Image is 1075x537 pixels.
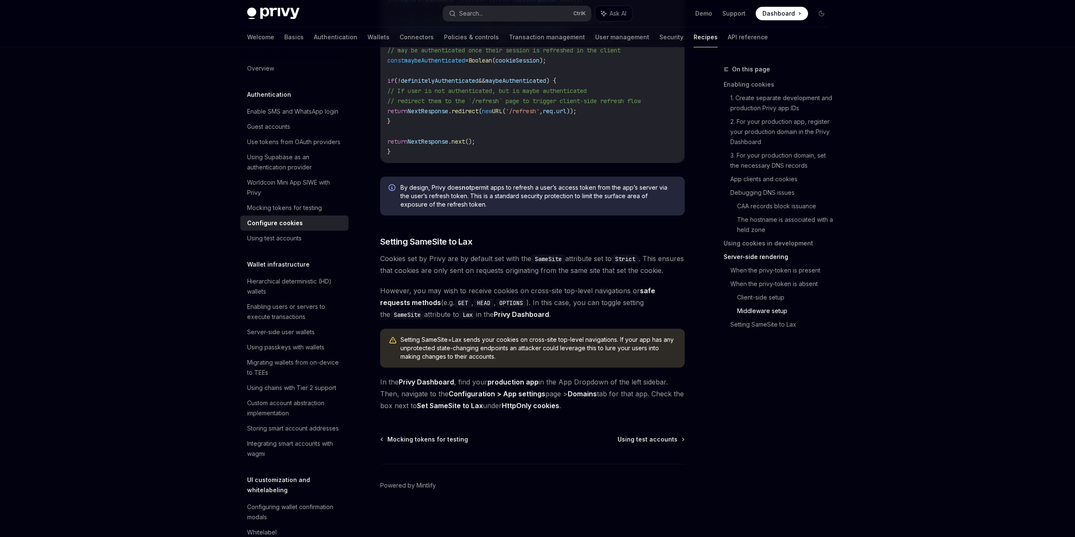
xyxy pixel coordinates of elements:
div: Overview [247,63,274,74]
span: However, you may wish to receive cookies on cross-site top-level navigations or (e.g. , , ). In t... [380,285,685,320]
span: if [387,77,394,85]
span: maybeAuthenticated [404,57,465,64]
code: HEAD [474,298,494,308]
strong: Set SameSite to Lax [417,401,483,410]
span: , [539,107,543,115]
span: Cookies set by Privy are by default set with the attribute set to . This ensures that cookies are... [380,253,685,276]
h5: Authentication [247,90,291,100]
span: In the , find your in the App Dropdown of the left sidebar. Then, navigate to the page > tab for ... [380,376,685,412]
strong: production app [487,378,539,386]
svg: Info [389,184,397,193]
span: Mocking tokens for testing [387,435,468,444]
code: SameSite [390,310,424,319]
span: && [479,77,485,85]
span: } [387,117,391,125]
a: Demo [695,9,712,18]
a: When the privy-token is absent [730,277,835,291]
h5: UI customization and whitelabeling [247,475,348,495]
a: Privy Dashboard [494,310,549,319]
span: maybeAuthenticated [485,77,546,85]
strong: HttpOnly cookies [502,401,559,410]
div: Mocking tokens for testing [247,203,322,213]
a: Welcome [247,27,274,47]
strong: Privy Dashboard [494,310,549,319]
div: Server-side user wallets [247,327,315,337]
a: Using passkeys with wallets [240,340,348,355]
span: NextResponse [408,107,448,115]
div: Hierarchical deterministic (HD) wallets [247,276,343,297]
div: Custom account abstraction implementation [247,398,343,418]
a: Custom account abstraction implementation [240,395,348,421]
a: Privy Dashboard [399,378,454,387]
span: redirect [452,107,479,115]
span: Setting SameSite to Lax [380,236,473,248]
a: Hierarchical deterministic (HD) wallets [240,274,348,299]
a: Enable SMS and WhatsApp login [240,104,348,119]
span: const [387,57,404,64]
a: Server-side user wallets [240,324,348,340]
a: Debugging DNS issues [730,186,835,199]
a: Policies & controls [444,27,499,47]
a: Transaction management [509,27,585,47]
code: SameSite [531,254,565,264]
span: req [543,107,553,115]
a: App clients and cookies [730,172,835,186]
a: API reference [728,27,768,47]
div: Guest accounts [247,122,290,132]
code: OPTIONS [496,298,526,308]
a: Using test accounts [240,231,348,246]
span: Using test accounts [618,435,678,444]
a: Overview [240,61,348,76]
span: . [448,107,452,115]
a: Dashboard [756,7,808,20]
span: } [387,148,391,155]
div: Worldcoin Mini App SIWE with Privy [247,177,343,198]
span: URL [492,107,502,115]
button: Search...CtrlK [443,6,591,21]
div: Search... [459,8,483,19]
span: . [448,138,452,145]
span: (); [465,138,475,145]
button: Ask AI [595,6,632,21]
a: Wallets [367,27,389,47]
span: Ask AI [610,9,626,18]
code: Lax [459,310,476,319]
button: Toggle dark mode [815,7,828,20]
span: Setting SameSite=Lax sends your cookies on cross-site top-level navigations. If your app has any ... [400,335,676,361]
a: Mocking tokens for testing [381,435,468,444]
span: ( [479,107,482,115]
a: Setting SameSite to Lax [730,318,835,331]
span: Ctrl K [573,10,586,17]
svg: Warning [389,336,397,345]
img: dark logo [247,8,299,19]
div: Configure cookies [247,218,303,228]
a: Migrating wallets from on-device to TEEs [240,355,348,380]
a: Server-side rendering [724,250,835,264]
div: Using test accounts [247,233,302,243]
div: Integrating smart accounts with wagmi [247,439,343,459]
div: Using Supabase as an authentication provider [247,152,343,172]
h5: Wallet infrastructure [247,259,310,270]
span: On this page [732,64,770,74]
span: ( [492,57,495,64]
a: Client-side setup [737,291,835,304]
span: By design, Privy does permit apps to refresh a user’s access token from the app’s server via the ... [400,183,676,209]
span: // may be authenticated once their session is refreshed in the client [387,46,621,54]
span: new [482,107,492,115]
a: 3. For your production domain, set the necessary DNS records [730,149,835,172]
div: Configuring wallet confirmation modals [247,502,343,522]
a: Using Supabase as an authentication provider [240,150,348,175]
div: Enable SMS and WhatsApp login [247,106,338,117]
a: Configuring wallet confirmation modals [240,499,348,525]
a: The hostname is associated with a held zone [737,213,835,237]
a: 2. For your production app, register your production domain in the Privy Dashboard [730,115,835,149]
span: ); [539,57,546,64]
a: When the privy-token is present [730,264,835,277]
strong: not [462,184,471,191]
span: ( [394,77,397,85]
a: Connectors [400,27,434,47]
span: ) { [546,77,556,85]
a: Enabling users or servers to execute transactions [240,299,348,324]
a: Guest accounts [240,119,348,134]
